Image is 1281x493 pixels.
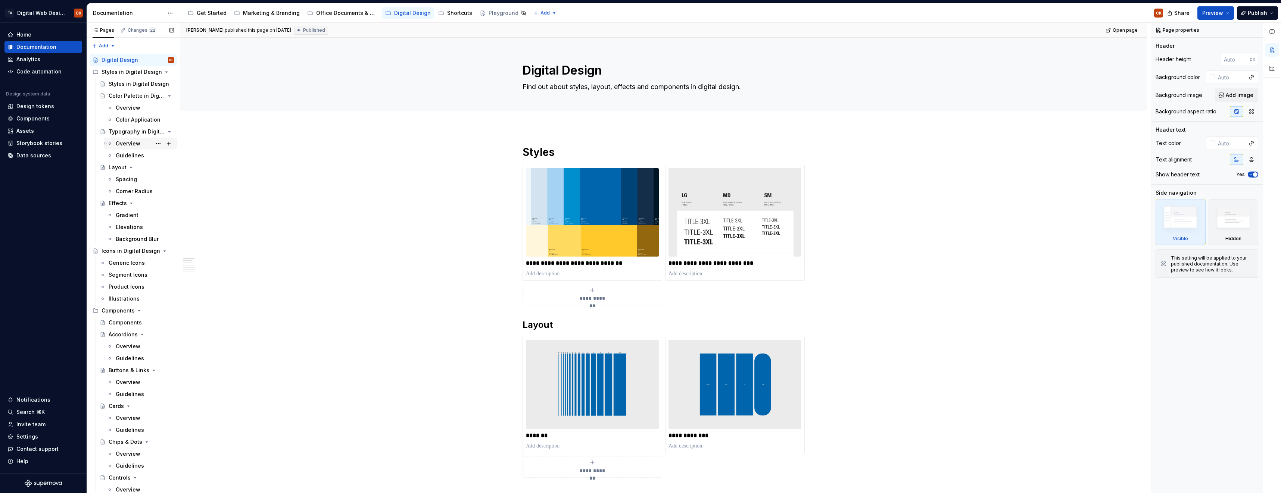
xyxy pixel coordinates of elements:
[4,41,82,53] a: Documentation
[1,5,85,21] button: TADigital Web DesignCK
[90,245,177,257] a: Icons in Digital Design
[102,307,135,314] div: Components
[1202,9,1223,17] span: Preview
[1156,42,1175,50] div: Header
[97,436,177,448] a: Chips & Dots
[104,352,177,364] a: Guidelines
[116,343,140,350] div: Overview
[526,168,659,257] img: e7a202c6-eb3e-49de-a740-eb74ae613c8b.jpg
[104,340,177,352] a: Overview
[435,7,475,19] a: Shortcuts
[90,66,177,78] div: Styles in Digital Design
[17,9,65,17] div: Digital Web Design
[477,7,530,19] a: Playground
[93,27,114,33] div: Pages
[1209,200,1259,245] div: Hidden
[1225,236,1241,242] div: Hidden
[1248,9,1267,17] span: Publish
[16,115,50,122] div: Components
[316,9,378,17] div: Office Documents & Materials
[104,448,177,460] a: Overview
[16,31,31,38] div: Home
[668,340,801,428] img: fc6c0c32-abdc-4bda-942d-bc9b9bb56236.jpg
[116,390,144,398] div: Guidelines
[109,283,144,291] div: Product Icons
[16,421,46,428] div: Invite team
[76,10,81,16] div: CK
[16,445,59,453] div: Contact support
[523,145,805,159] h1: Styles
[1156,91,1202,99] div: Background image
[16,68,62,75] div: Code automation
[5,9,14,18] div: TA
[1156,189,1197,197] div: Side navigation
[104,376,177,388] a: Overview
[1174,9,1190,17] span: Share
[1226,91,1253,99] span: Add image
[4,443,82,455] button: Contact support
[1163,6,1194,20] button: Share
[531,8,559,18] button: Add
[225,27,291,33] div: published this page on [DATE]
[97,317,177,329] a: Components
[97,78,177,90] a: Styles in Digital Design
[109,271,147,279] div: Segment Icons
[116,211,138,219] div: Gradient
[4,150,82,161] a: Data sources
[116,152,144,159] div: Guidelines
[231,7,303,19] a: Marketing & Branding
[109,331,138,338] div: Accordions
[116,176,137,183] div: Spacing
[489,9,518,17] div: Playground
[16,127,34,135] div: Assets
[104,185,177,197] a: Corner Radius
[1103,25,1141,35] a: Open page
[90,305,177,317] div: Components
[1237,6,1278,20] button: Publish
[1156,73,1200,81] div: Background color
[97,329,177,340] a: Accordions
[90,54,177,66] a: Digital DesignCK
[394,9,431,17] div: Digital Design
[169,56,173,64] div: CK
[4,406,82,418] button: Search ⌘K
[90,41,118,51] button: Add
[128,27,156,33] div: Changes
[104,424,177,436] a: Guidelines
[109,402,124,410] div: Cards
[1156,200,1206,245] div: Visible
[4,125,82,137] a: Assets
[116,235,159,243] div: Background Blur
[116,188,153,195] div: Corner Radius
[16,103,54,110] div: Design tokens
[304,7,381,19] a: Office Documents & Materials
[16,408,45,416] div: Search ⌘K
[382,7,434,19] a: Digital Design
[104,150,177,161] a: Guidelines
[104,460,177,472] a: Guidelines
[4,137,82,149] a: Storybook stories
[109,164,127,171] div: Layout
[1173,236,1188,242] div: Visible
[97,197,177,209] a: Effects
[97,472,177,484] a: Controls
[102,247,160,255] div: Icons in Digital Design
[97,126,177,138] a: Typography in Digital Design
[116,355,144,362] div: Guidelines
[1215,88,1258,102] button: Add image
[16,152,51,159] div: Data sources
[1221,53,1250,66] input: Auto
[99,43,108,49] span: Add
[97,269,177,281] a: Segment Icons
[4,113,82,125] a: Components
[97,281,177,293] a: Product Icons
[197,9,227,17] div: Get Started
[116,379,140,386] div: Overview
[16,458,28,465] div: Help
[185,6,530,21] div: Page tree
[104,412,177,424] a: Overview
[116,462,144,470] div: Guidelines
[521,81,803,93] textarea: Find out about styles, layout, effects and components in digital design.
[102,68,162,76] div: Styles in Digital Design
[16,56,40,63] div: Analytics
